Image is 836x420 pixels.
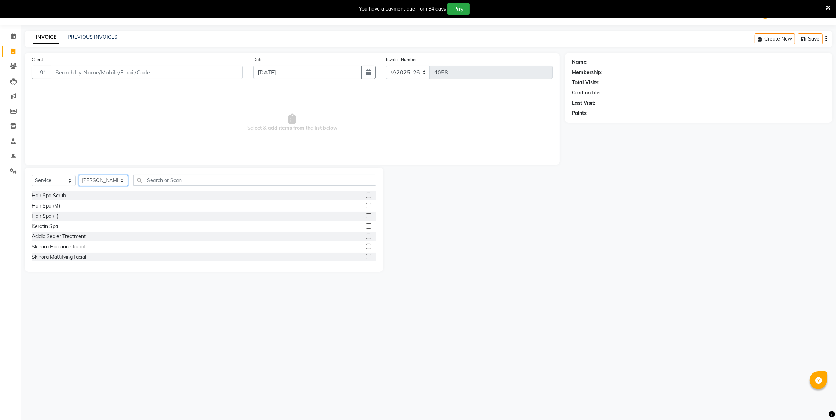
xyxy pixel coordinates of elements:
[755,33,795,44] button: Create New
[32,87,553,158] span: Select & add items from the list below
[32,253,86,261] div: Skinora Mattifying facial
[32,243,85,251] div: Skinora Radiance facial
[33,31,59,44] a: INVOICE
[32,212,59,220] div: Hair Spa (F)
[68,34,117,40] a: PREVIOUS INVOICES
[447,3,470,15] button: Pay
[32,192,66,199] div: Hair Spa Scrub
[32,202,60,210] div: Hair Spa (M)
[32,223,58,230] div: Keratin Spa
[386,56,417,63] label: Invoice Number
[32,56,43,63] label: Client
[572,58,588,66] div: Name:
[253,56,263,63] label: Date
[51,66,243,79] input: Search by Name/Mobile/Email/Code
[798,33,823,44] button: Save
[572,79,600,86] div: Total Visits:
[572,110,588,117] div: Points:
[133,175,376,186] input: Search or Scan
[32,66,51,79] button: +91
[572,69,603,76] div: Membership:
[32,233,86,240] div: Acidic Sealer Treatment
[572,99,596,107] div: Last Visit:
[572,89,601,97] div: Card on file:
[359,5,446,13] div: You have a payment due from 34 days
